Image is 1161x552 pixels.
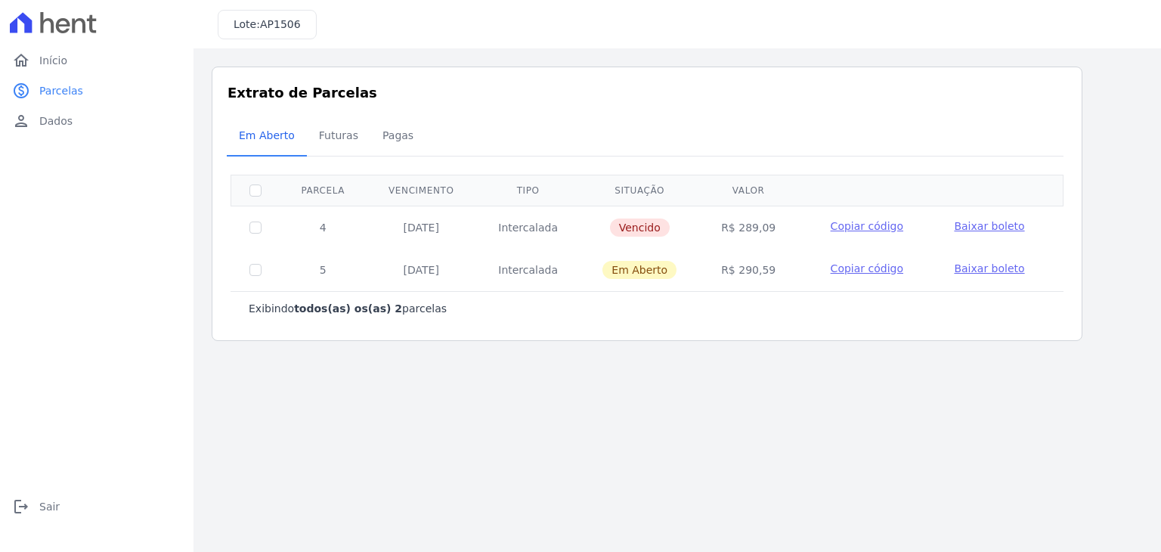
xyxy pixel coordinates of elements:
[39,113,73,129] span: Dados
[12,112,30,130] i: person
[954,219,1024,234] a: Baixar boleto
[6,492,187,522] a: logoutSair
[699,206,797,249] td: R$ 289,09
[39,499,60,514] span: Sair
[280,206,367,249] td: 4
[12,498,30,516] i: logout
[816,219,918,234] button: Copiar código
[12,82,30,100] i: paid
[367,249,477,291] td: [DATE]
[234,17,301,33] h3: Lote:
[294,302,402,315] b: todos(as) os(as) 2
[367,175,477,206] th: Vencimento
[6,45,187,76] a: homeInício
[280,249,367,291] td: 5
[476,206,580,249] td: Intercalada
[954,262,1024,274] span: Baixar boleto
[228,82,1067,103] h3: Extrato de Parcelas
[230,120,304,150] span: Em Aberto
[831,220,903,232] span: Copiar código
[476,175,580,206] th: Tipo
[954,261,1024,276] a: Baixar boleto
[12,51,30,70] i: home
[954,220,1024,232] span: Baixar boleto
[227,117,307,157] a: Em Aberto
[580,175,699,206] th: Situação
[280,175,367,206] th: Parcela
[610,219,670,237] span: Vencido
[699,249,797,291] td: R$ 290,59
[367,206,477,249] td: [DATE]
[602,261,676,279] span: Em Aberto
[476,249,580,291] td: Intercalada
[310,120,367,150] span: Futuras
[816,261,918,276] button: Copiar código
[370,117,426,157] a: Pagas
[249,301,447,316] p: Exibindo parcelas
[39,83,83,98] span: Parcelas
[373,120,423,150] span: Pagas
[699,175,797,206] th: Valor
[6,106,187,136] a: personDados
[307,117,370,157] a: Futuras
[39,53,67,68] span: Início
[831,262,903,274] span: Copiar código
[260,18,301,30] span: AP1506
[6,76,187,106] a: paidParcelas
